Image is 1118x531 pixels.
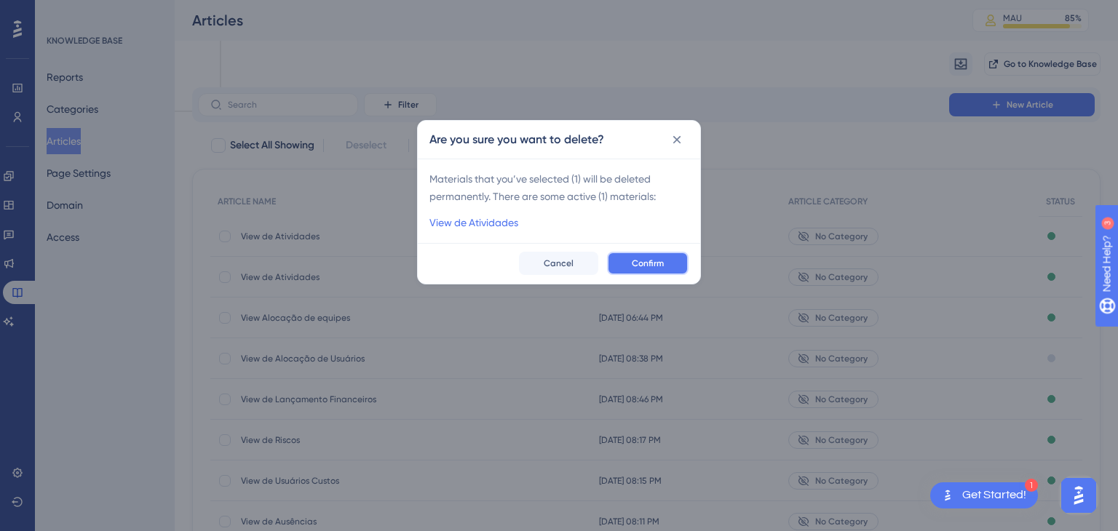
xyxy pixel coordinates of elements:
span: Cancel [544,257,574,269]
div: Get Started! [962,487,1026,503]
div: 1 [1025,479,1038,492]
div: Open Get Started! checklist, remaining modules: 1 [930,482,1038,508]
a: View de Atividades [429,214,518,231]
img: launcher-image-alternative-text [939,487,956,504]
span: Materials that you’ve selected ( 1 ) will be deleted permanently. There are some active ( 1 ) mat... [429,170,689,205]
div: 3 [101,7,106,19]
span: Need Help? [34,4,91,21]
span: Confirm [632,257,664,269]
h2: Are you sure you want to delete? [429,131,604,148]
iframe: UserGuiding AI Assistant Launcher [1057,474,1101,517]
